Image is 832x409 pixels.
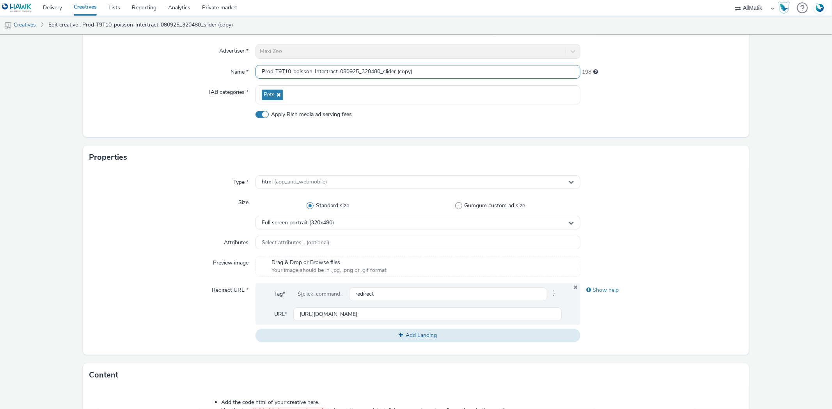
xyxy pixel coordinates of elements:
h3: Content [89,369,118,381]
div: ${click_command_ [291,287,349,301]
label: Preview image [210,256,252,267]
label: Type * [230,175,252,186]
li: Add the code html of your creative here. [221,398,617,406]
span: Your image should be in .jpg, .png or .gif format [271,266,387,274]
span: Drag & Drop or Browse files. [271,259,387,266]
button: Add Landing [255,329,580,342]
img: Hawk Academy [778,2,790,14]
img: mobile [4,21,12,29]
input: Name [255,65,580,79]
span: Gumgum custom ad size [465,202,525,210]
div: Show help [580,283,743,297]
span: Add Landing [406,331,437,339]
span: Apply Rich media ad serving fees [271,111,352,118]
span: 198 [582,68,592,76]
span: } [547,287,562,301]
a: Hawk Academy [778,2,793,14]
img: undefined Logo [2,3,32,13]
label: Name * [227,65,252,76]
span: Full screen portrait (320x480) [262,220,334,226]
img: Account FR [814,2,826,14]
span: Standard size [316,202,349,210]
label: Redirect URL * [209,283,252,294]
label: Attributes [221,236,252,247]
div: Maximum 255 characters [594,68,598,76]
span: Select attributes... (optional) [262,240,329,246]
span: html [262,179,327,185]
label: Advertiser * [216,44,252,55]
input: url... [293,307,561,321]
h3: Properties [89,152,127,163]
span: Pets [264,92,275,98]
span: (app_and_webmobile) [274,178,327,185]
label: Size [235,196,252,206]
a: Edit creative : Prod-T9T10-poisson-Intertract-080925_320480_slider (copy) [44,16,237,34]
label: IAB categories * [206,85,252,96]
